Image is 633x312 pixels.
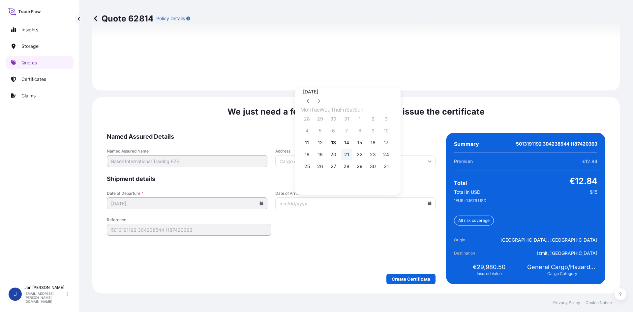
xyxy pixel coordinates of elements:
[454,158,473,165] span: Premium
[328,125,339,136] button: 6
[275,149,436,154] span: Address
[537,250,597,257] span: Izmit, [GEOGRAPHIC_DATA]
[368,114,378,124] button: 2
[454,250,491,257] span: Destination
[6,89,74,102] a: Claims
[590,189,597,195] span: $15
[302,149,312,160] button: 18
[392,276,430,282] p: Create Certificate
[516,141,597,147] span: 5013191192 304238544 1187420363
[14,291,17,297] span: J
[341,114,352,124] button: 31
[381,114,391,124] button: 3
[315,149,325,160] button: 19
[302,161,312,172] button: 25
[92,13,154,24] p: Quote 62814
[381,149,391,160] button: 24
[107,197,267,209] input: mm/dd/yyyy
[275,155,436,167] input: Cargo owner address
[6,56,74,69] a: Quotes
[454,198,487,203] span: 1 EUR = 1.1679 USD
[6,23,74,36] a: Insights
[107,175,436,183] span: Shipment details
[302,114,312,124] button: 28
[553,300,580,305] a: Privacy Policy
[381,161,391,172] button: 31
[454,216,494,225] div: All risk coverage
[341,137,352,148] button: 14
[21,76,46,83] p: Certificates
[227,106,485,117] span: We just need a few more details before we issue the certificate
[547,271,577,276] span: Cargo Category
[107,191,267,196] span: Date of Departure
[354,114,365,124] button: 1
[328,161,339,172] button: 27
[381,125,391,136] button: 10
[341,161,352,172] button: 28
[24,285,65,290] p: Jan [PERSON_NAME]
[500,237,597,243] span: [GEOGRAPHIC_DATA], [GEOGRAPHIC_DATA]
[311,106,319,113] span: Tuesday
[473,263,505,271] span: €29,980.50
[275,197,436,209] input: mm/dd/yyyy
[341,125,352,136] button: 7
[586,300,612,305] a: Cookie Notice
[156,15,185,22] p: Policy Details
[454,180,467,186] span: Total
[315,114,325,124] button: 29
[368,137,378,148] button: 16
[340,106,346,113] span: Friday
[354,149,365,160] button: 22
[315,125,325,136] button: 5
[21,92,36,99] p: Claims
[381,137,391,148] button: 17
[341,149,352,160] button: 21
[477,271,502,276] span: Insured Value
[368,161,378,172] button: 30
[454,237,491,243] span: Origin
[328,114,339,124] button: 30
[21,59,37,66] p: Quotes
[21,43,39,50] p: Storage
[107,133,436,141] span: Named Assured Details
[328,149,339,160] button: 20
[354,161,365,172] button: 29
[21,26,38,33] p: Insights
[303,88,393,96] div: [DATE]
[331,106,340,113] span: Thursday
[275,191,436,196] span: Date of Arrival
[354,137,365,148] button: 15
[6,40,74,53] a: Storage
[6,73,74,86] a: Certificates
[527,263,597,271] span: General Cargo/Hazardous Material
[454,189,480,195] span: Total in USD
[107,217,271,223] span: Reference
[107,224,271,236] input: Your internal reference
[24,292,65,303] p: [EMAIL_ADDRESS][PERSON_NAME][DOMAIN_NAME]
[328,137,339,148] button: 13
[354,106,363,113] span: Sunday
[302,137,312,148] button: 11
[315,137,325,148] button: 12
[368,125,378,136] button: 9
[107,149,267,154] span: Named Assured Name
[319,106,331,113] span: Wednesday
[300,106,311,113] span: Monday
[582,158,597,165] span: €12.84
[302,125,312,136] button: 4
[386,274,436,284] button: Create Certificate
[569,176,597,186] span: €12.84
[315,161,325,172] button: 26
[368,149,378,160] button: 23
[346,106,354,113] span: Saturday
[454,141,479,147] span: Summary
[354,125,365,136] button: 8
